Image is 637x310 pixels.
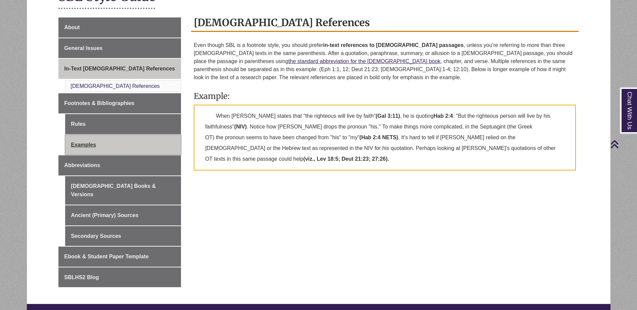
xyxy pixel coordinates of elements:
a: Rules [65,114,181,134]
a: Secondary Sources [65,226,181,246]
a: Ebook & Student Paper Template [58,247,181,267]
a: SBLHS2 Blog [58,267,181,288]
span: Abbreviations [64,162,100,168]
a: Ancient (Primary) Sources [65,205,181,225]
h2: [DEMOGRAPHIC_DATA] References [191,14,579,32]
h3: Example: [194,91,576,101]
a: Abbreviations [58,155,181,175]
strong: Hab 2:4 [434,113,453,119]
div: Guide Page Menu [58,17,181,287]
strong: (Hab 2:4 NETS) [359,135,398,140]
a: Examples [65,135,181,155]
a: About [58,17,181,38]
a: [DEMOGRAPHIC_DATA] References [71,83,160,89]
strong: (viz., Lev 18:5; Deut 21:23; 27:26). [303,156,389,162]
span: In-Text [DEMOGRAPHIC_DATA] References [64,66,175,71]
span: SBLHS2 Blog [64,274,99,280]
span: General Issues [64,45,102,51]
a: In-Text [DEMOGRAPHIC_DATA] References [58,59,181,79]
span: Footnotes & Bibliographies [64,100,134,106]
a: the standard abbreviation for the [DEMOGRAPHIC_DATA] book [288,58,441,64]
a: [DEMOGRAPHIC_DATA] Books & Versions [65,176,181,205]
a: Footnotes & Bibliographies [58,93,181,113]
span: About [64,24,80,30]
strong: in-text references to [DEMOGRAPHIC_DATA] passages [323,42,463,48]
p: Even though SBL is a footnote style, you should prefer , unless you're referring to more than thr... [194,39,576,84]
a: General Issues [58,38,181,58]
p: When [PERSON_NAME] states that "the righteous will live by faith" , he is quoting : "But the righ... [194,105,576,170]
span: Ebook & Student Paper Template [64,254,148,259]
strong: (NIV) [234,124,247,130]
strong: (Gal 3:11) [375,113,400,119]
a: Back to Top [610,140,635,149]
